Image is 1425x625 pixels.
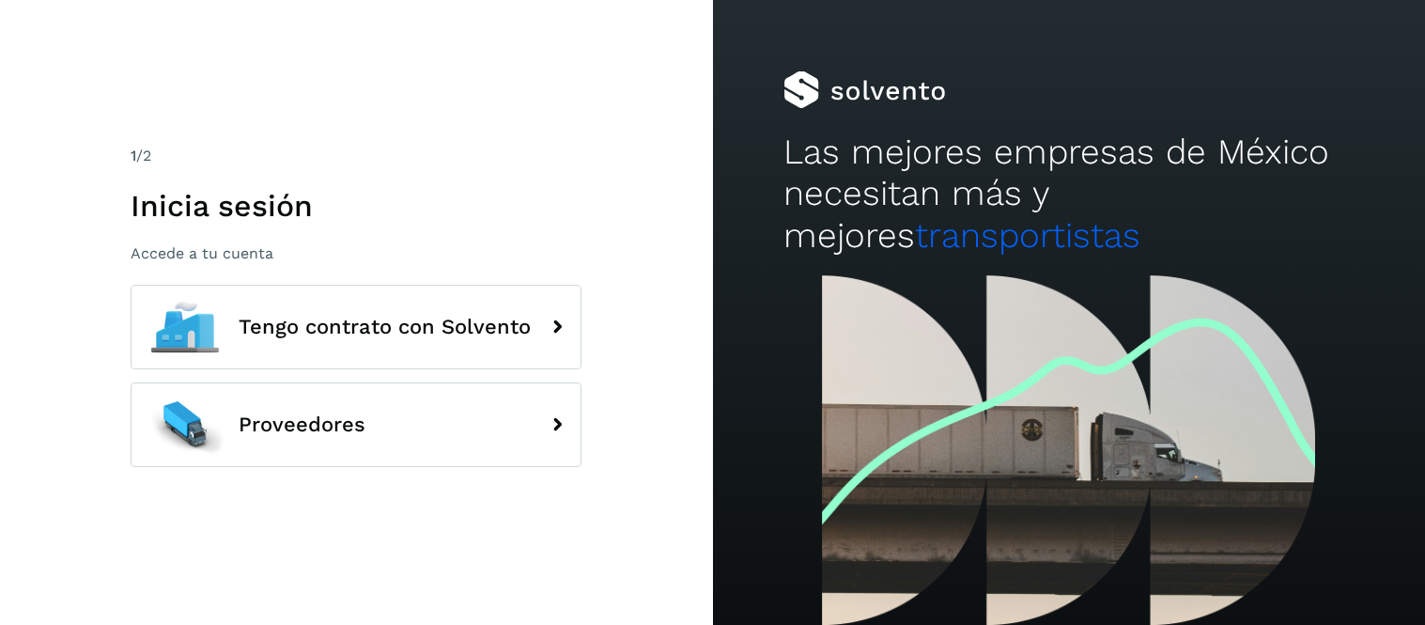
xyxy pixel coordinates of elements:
[239,414,365,436] span: Proveedores
[915,215,1140,256] span: transportistas
[131,285,581,369] button: Tengo contrato con Solvento
[239,316,531,338] span: Tengo contrato con Solvento
[131,145,581,167] div: /2
[131,188,581,224] h1: Inicia sesión
[131,383,581,467] button: Proveedores
[131,244,581,262] p: Accede a tu cuenta
[131,147,136,164] span: 1
[783,132,1354,257] h2: Las mejores empresas de México necesitan más y mejores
